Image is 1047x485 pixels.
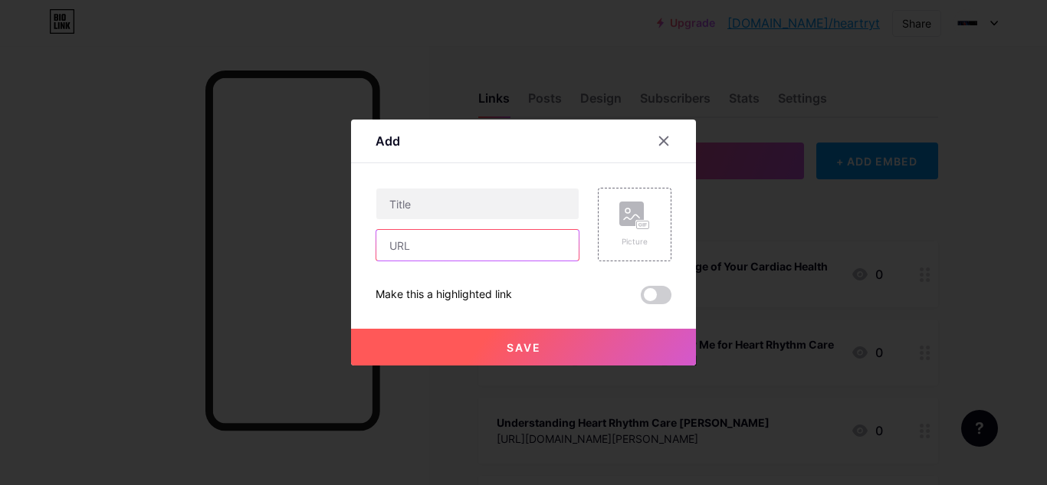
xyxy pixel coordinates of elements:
[619,236,650,247] div: Picture
[376,286,512,304] div: Make this a highlighted link
[376,132,400,150] div: Add
[351,329,696,365] button: Save
[507,341,541,354] span: Save
[376,188,579,219] input: Title
[376,230,579,261] input: URL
